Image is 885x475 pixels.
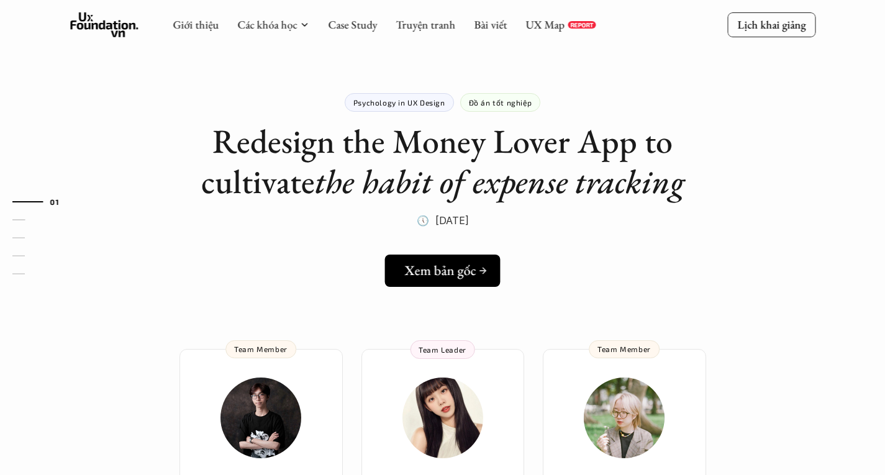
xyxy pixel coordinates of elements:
[525,17,565,32] a: UX Map
[234,345,288,353] p: Team Member
[194,121,691,202] h1: Redesign the Money Lover App to cultivate
[568,21,596,29] a: REPORT
[597,345,651,353] p: Team Member
[727,12,815,37] a: Lịch khai giảng
[385,255,501,287] a: Xem bản gốc
[419,345,466,354] p: Team Leader
[237,17,297,32] a: Các khóa học
[417,211,469,230] p: 🕔 [DATE]
[396,17,455,32] a: Truyện tranh
[737,17,806,32] p: Lịch khai giảng
[173,17,219,32] a: Giới thiệu
[469,98,532,107] p: Đồ án tốt nghiệp
[12,194,71,209] a: 01
[315,160,684,203] em: the habit of expense tracking
[474,17,507,32] a: Bài viết
[328,17,377,32] a: Case Study
[353,98,445,107] p: Psychology in UX Design
[405,263,476,279] h5: Xem bản gốc
[570,21,593,29] p: REPORT
[50,197,58,206] strong: 01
